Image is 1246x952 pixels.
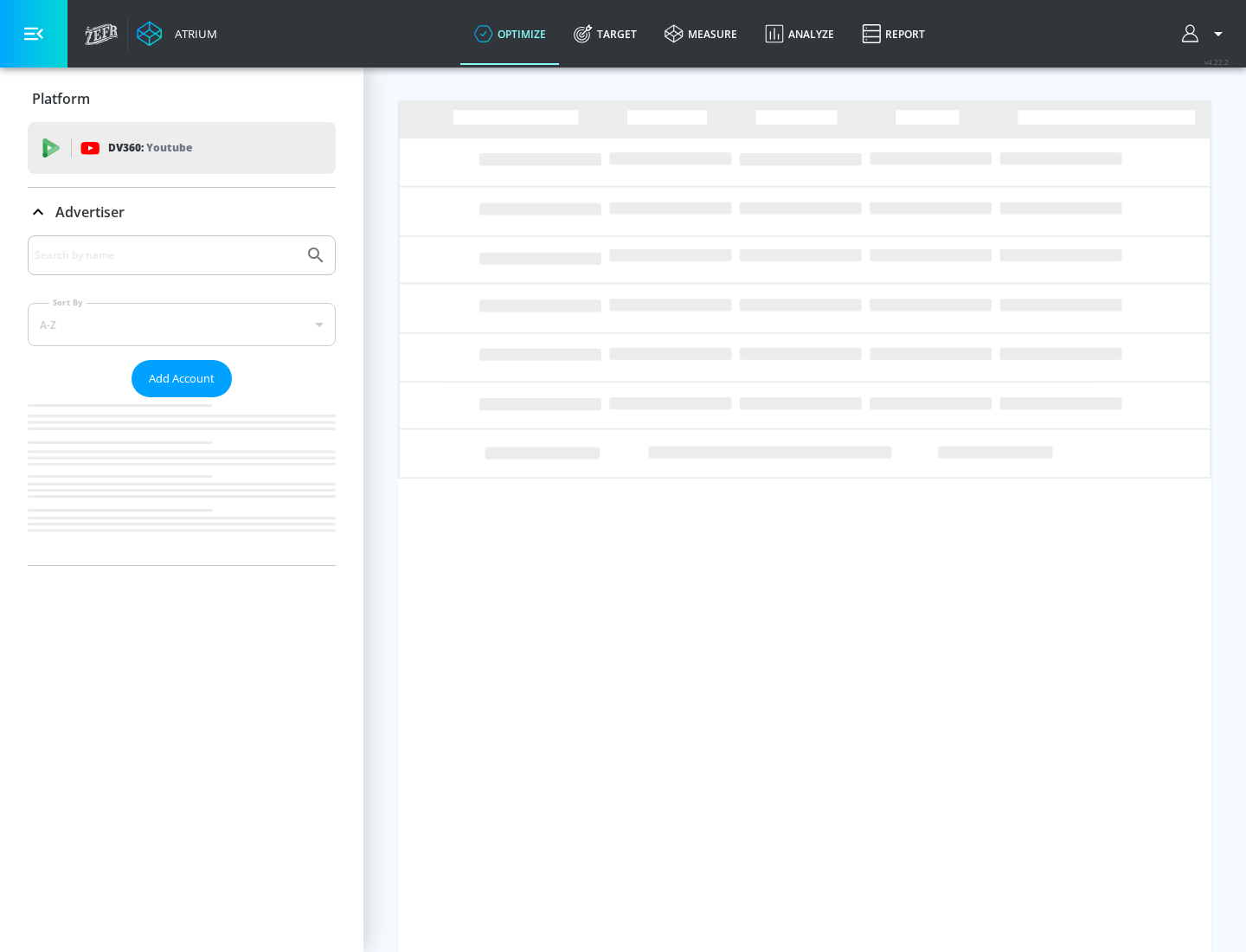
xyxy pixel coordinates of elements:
div: Platform [28,74,336,123]
div: Advertiser [28,188,336,236]
p: DV360: [108,138,192,158]
div: A-Z [28,303,336,346]
span: Add Account [149,369,215,389]
a: Analyze [751,3,848,65]
div: DV360: Youtube [28,122,336,174]
a: Report [848,3,939,65]
a: Target [560,3,651,65]
a: Atrium [137,21,217,47]
button: Add Account [132,360,232,397]
a: optimize [460,3,560,65]
a: measure [651,3,751,65]
p: Platform [32,89,90,108]
nav: list of Advertiser [28,397,336,565]
p: Advertiser [55,203,125,222]
div: Atrium [168,26,217,42]
span: v 4.22.2 [1204,57,1229,67]
div: Advertiser [28,235,336,565]
p: Youtube [146,138,192,157]
input: Search by name [35,244,297,267]
label: Sort By [49,297,87,308]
